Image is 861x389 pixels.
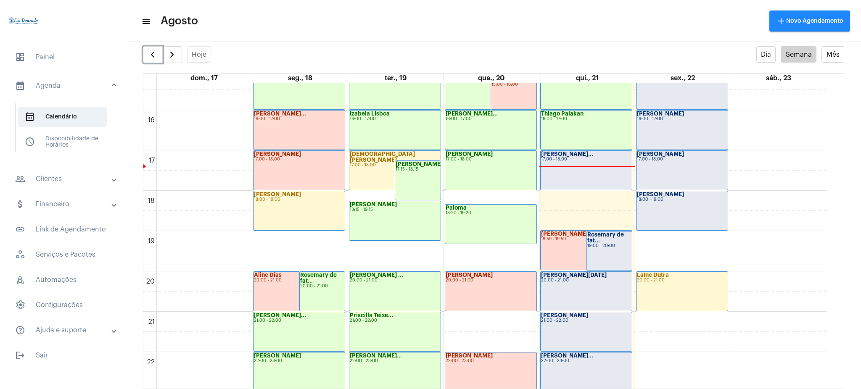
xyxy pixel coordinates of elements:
div: 21:00 - 22:00 [254,318,344,323]
button: Semana Anterior [143,46,163,63]
div: 17:00 - 18:00 [446,157,536,162]
strong: [PERSON_NAME]... [541,353,593,358]
strong: [PERSON_NAME]... [254,111,306,116]
mat-icon: sidenav icon [15,224,25,234]
div: 21 [147,318,156,326]
span: sidenav icon [15,250,25,260]
button: Próximo Semana [162,46,182,63]
a: 18 de agosto de 2025 [286,74,314,83]
mat-icon: sidenav icon [15,325,25,335]
span: Calendário [18,107,107,127]
span: sidenav icon [15,275,25,285]
a: 17 de agosto de 2025 [189,74,219,83]
div: 20:00 - 21:00 [541,278,631,283]
a: 23 de agosto de 2025 [764,74,793,83]
button: Novo Agendamento [769,11,850,32]
strong: [PERSON_NAME] [254,192,301,197]
div: 22:00 - 23:00 [350,359,440,363]
mat-panel-title: Ajuda e suporte [15,325,112,335]
div: 17 [147,157,156,164]
mat-icon: sidenav icon [15,81,25,91]
div: 20:00 - 21:00 [446,278,536,283]
div: 20:00 - 21:00 [637,278,727,283]
strong: [PERSON_NAME] ... [350,272,403,278]
strong: [PERSON_NAME] [396,161,443,167]
span: Configurações [8,295,117,315]
div: 22:00 - 23:00 [541,359,631,363]
strong: [PERSON_NAME]... [446,111,498,116]
img: 4c910ca3-f26c-c648-53c7-1a2041c6e520.jpg [7,4,40,38]
strong: [PERSON_NAME] [637,151,684,157]
span: sidenav icon [25,137,35,147]
div: 18:15 - 19:15 [350,208,440,212]
mat-expansion-panel-header: sidenav iconFinanceiro [5,194,126,214]
div: 17:00 - 18:00 [541,157,631,162]
span: Novo Agendamento [776,18,843,24]
span: sidenav icon [15,300,25,310]
div: 20:00 - 21:00 [350,278,440,283]
div: sidenav iconAgenda [5,99,126,164]
div: 16:00 - 17:00 [541,117,631,121]
div: 18:00 - 19:00 [637,197,727,202]
div: 21:00 - 22:00 [541,318,631,323]
strong: Aline Días [254,272,282,278]
mat-expansion-panel-header: sidenav iconAgenda [5,72,126,99]
div: 20:00 - 21:00 [254,278,344,283]
strong: Rosemary de fat... [300,272,337,284]
span: Disponibilidade de Horários [18,132,107,152]
span: Link de Agendamento [8,219,117,239]
div: 18 [146,197,156,205]
div: 15:00 - 16:00 [491,82,536,87]
div: 18:59 - 19:59 [541,237,631,242]
div: 16:00 - 17:00 [254,117,344,121]
div: 22 [145,358,156,366]
strong: [PERSON_NAME]... [541,151,593,157]
div: 18:00 - 19:00 [254,197,344,202]
mat-icon: sidenav icon [15,199,25,209]
strong: [PERSON_NAME] [350,202,397,207]
div: 17:00 - 18:00 [254,157,344,162]
a: 22 de agosto de 2025 [669,74,697,83]
strong: [PERSON_NAME] [446,353,493,358]
mat-expansion-panel-header: sidenav iconClientes [5,169,126,189]
div: 22:00 - 23:00 [254,359,344,363]
strong: Paloma [446,205,467,210]
div: 16 [146,116,156,124]
strong: Rosemary de fat... [587,232,624,243]
mat-icon: add [776,16,786,26]
mat-panel-title: Financeiro [15,199,112,209]
button: Dia [756,46,776,63]
div: 19 [146,237,156,245]
strong: Izabela Lisboa [350,111,390,116]
button: Hoje [187,46,211,63]
div: 16:00 - 17:00 [637,117,727,121]
mat-expansion-panel-header: sidenav iconAjuda e suporte [5,320,126,340]
strong: [PERSON_NAME] [541,231,588,237]
div: 21:00 - 22:00 [350,318,440,323]
a: 19 de agosto de 2025 [383,74,408,83]
span: Automações [8,270,117,290]
strong: LaÍne Dutra [637,272,669,278]
strong: [PERSON_NAME] [637,192,684,197]
span: Agosto [161,14,198,28]
span: sidenav icon [25,112,35,122]
strong: [PERSON_NAME] [637,111,684,116]
strong: [PERSON_NAME] [254,151,301,157]
div: 17:15 - 18:15 [396,167,440,172]
button: Mês [821,46,844,63]
span: Serviços e Pacotes [8,244,117,265]
div: 19:00 - 20:00 [587,244,632,248]
strong: [PERSON_NAME]... [254,313,306,318]
button: Semana [781,46,816,63]
strong: [PERSON_NAME] [446,151,493,157]
strong: [PERSON_NAME]... [350,353,402,358]
a: 20 de agosto de 2025 [476,74,506,83]
strong: [PERSON_NAME][DATE] [541,272,607,278]
span: sidenav icon [15,52,25,62]
mat-panel-title: Clientes [15,174,112,184]
div: 17:00 - 18:00 [350,163,440,168]
mat-icon: sidenav icon [15,350,25,360]
div: 16:00 - 17:00 [446,117,536,121]
div: 17:00 - 18:00 [637,157,727,162]
a: 21 de agosto de 2025 [574,74,600,83]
